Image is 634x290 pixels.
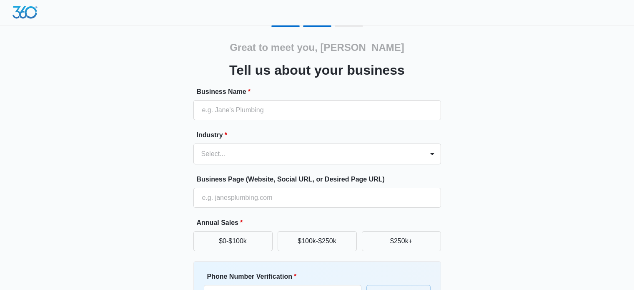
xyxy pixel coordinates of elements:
input: e.g. Jane's Plumbing [193,100,441,120]
h3: Tell us about your business [229,60,405,80]
label: Industry [197,130,444,140]
label: Phone Number Verification [207,272,365,282]
label: Annual Sales [197,218,444,228]
label: Business Page (Website, Social URL, or Desired Page URL) [197,174,444,184]
button: $100k-$250k [278,231,357,251]
input: e.g. janesplumbing.com [193,188,441,208]
h2: Great to meet you, [PERSON_NAME] [230,40,404,55]
button: $0-$100k [193,231,273,251]
button: $250k+ [362,231,441,251]
label: Business Name [197,87,444,97]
